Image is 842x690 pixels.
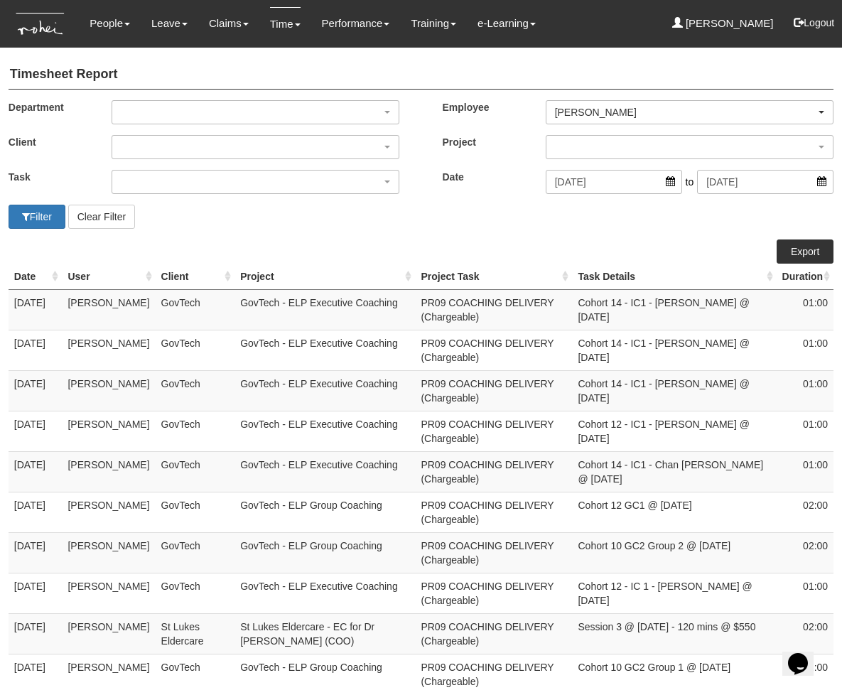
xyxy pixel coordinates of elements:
div: [PERSON_NAME] [555,105,816,119]
td: GovTech [156,289,235,330]
td: [PERSON_NAME] [62,330,155,370]
a: e-Learning [477,7,536,40]
td: 01:00 [777,573,834,613]
td: GovTech - ELP Executive Coaching [234,289,415,330]
td: Cohort 12 - IC1 - [PERSON_NAME] @ [DATE] [572,411,776,451]
td: GovTech - ELP Executive Coaching [234,451,415,492]
th: Duration : activate to sort column ascending [777,264,834,290]
td: 01:00 [777,289,834,330]
td: PR09 COACHING DELIVERY (Chargeable) [415,532,572,573]
td: [PERSON_NAME] [62,532,155,573]
td: GovTech - ELP Executive Coaching [234,330,415,370]
td: [DATE] [9,492,63,532]
td: GovTech [156,492,235,532]
td: GovTech - ELP Group Coaching [234,492,415,532]
td: GovTech [156,370,235,411]
a: Performance [322,7,390,40]
td: PR09 COACHING DELIVERY (Chargeable) [415,330,572,370]
a: Claims [209,7,249,40]
td: PR09 COACHING DELIVERY (Chargeable) [415,573,572,613]
td: GovTech - ELP Executive Coaching [234,573,415,613]
span: to [682,170,698,194]
th: User : activate to sort column ascending [62,264,155,290]
td: [DATE] [9,411,63,451]
td: 02:00 [777,532,834,573]
h4: Timesheet Report [9,60,833,90]
td: [DATE] [9,573,63,613]
td: [PERSON_NAME] [62,492,155,532]
th: Project Task : activate to sort column ascending [415,264,572,290]
th: Date : activate to sort column ascending [9,264,63,290]
button: Clear Filter [68,205,135,229]
td: GovTech [156,411,235,451]
td: 01:00 [777,330,834,370]
td: 01:00 [777,451,834,492]
a: [PERSON_NAME] [672,7,774,40]
button: Filter [9,205,65,229]
input: d/m/yyyy [546,170,682,194]
td: GovTech - ELP Executive Coaching [234,370,415,411]
td: [PERSON_NAME] [62,573,155,613]
td: Cohort 14 - IC1 - Chan [PERSON_NAME] @ [DATE] [572,451,776,492]
th: Project : activate to sort column ascending [234,264,415,290]
td: St Lukes Eldercare [156,613,235,654]
td: [PERSON_NAME] [62,411,155,451]
td: Session 3 @ [DATE] - 120 mins @ $550 [572,613,776,654]
td: St Lukes Eldercare - EC for Dr [PERSON_NAME] (COO) [234,613,415,654]
td: [DATE] [9,451,63,492]
td: GovTech - ELP Executive Coaching [234,411,415,451]
td: GovTech [156,330,235,370]
a: People [90,7,130,40]
input: d/m/yyyy [697,170,833,194]
a: Export [777,239,833,264]
label: Project [431,135,534,149]
td: PR09 COACHING DELIVERY (Chargeable) [415,451,572,492]
td: Cohort 10 GC2 Group 2 @ [DATE] [572,532,776,573]
td: GovTech [156,573,235,613]
td: [PERSON_NAME] [62,289,155,330]
td: [PERSON_NAME] [62,370,155,411]
label: Date [431,170,534,184]
iframe: chat widget [782,633,828,676]
td: [PERSON_NAME] [62,451,155,492]
td: PR09 COACHING DELIVERY (Chargeable) [415,289,572,330]
a: Time [270,7,301,41]
td: 01:00 [777,411,834,451]
td: PR09 COACHING DELIVERY (Chargeable) [415,613,572,654]
td: [DATE] [9,289,63,330]
td: [DATE] [9,330,63,370]
td: Cohort 12 - IC 1 - [PERSON_NAME] @ [DATE] [572,573,776,613]
td: 02:00 [777,613,834,654]
td: 01:00 [777,370,834,411]
th: Client : activate to sort column ascending [156,264,235,290]
td: [PERSON_NAME] [62,613,155,654]
td: [DATE] [9,532,63,573]
td: PR09 COACHING DELIVERY (Chargeable) [415,492,572,532]
a: Leave [151,7,188,40]
td: GovTech - ELP Group Coaching [234,532,415,573]
td: Cohort 14 - IC1 - [PERSON_NAME] @ [DATE] [572,289,776,330]
td: PR09 COACHING DELIVERY (Chargeable) [415,411,572,451]
td: GovTech [156,532,235,573]
td: Cohort 12 GC1 @ [DATE] [572,492,776,532]
label: Employee [431,100,534,114]
td: PR09 COACHING DELIVERY (Chargeable) [415,370,572,411]
td: 02:00 [777,492,834,532]
th: Task Details : activate to sort column ascending [572,264,776,290]
td: Cohort 14 - IC1 - [PERSON_NAME] @ [DATE] [572,330,776,370]
button: [PERSON_NAME] [546,100,833,124]
a: Training [411,7,456,40]
td: GovTech [156,451,235,492]
td: [DATE] [9,613,63,654]
td: [DATE] [9,370,63,411]
td: Cohort 14 - IC1 - [PERSON_NAME] @ [DATE] [572,370,776,411]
